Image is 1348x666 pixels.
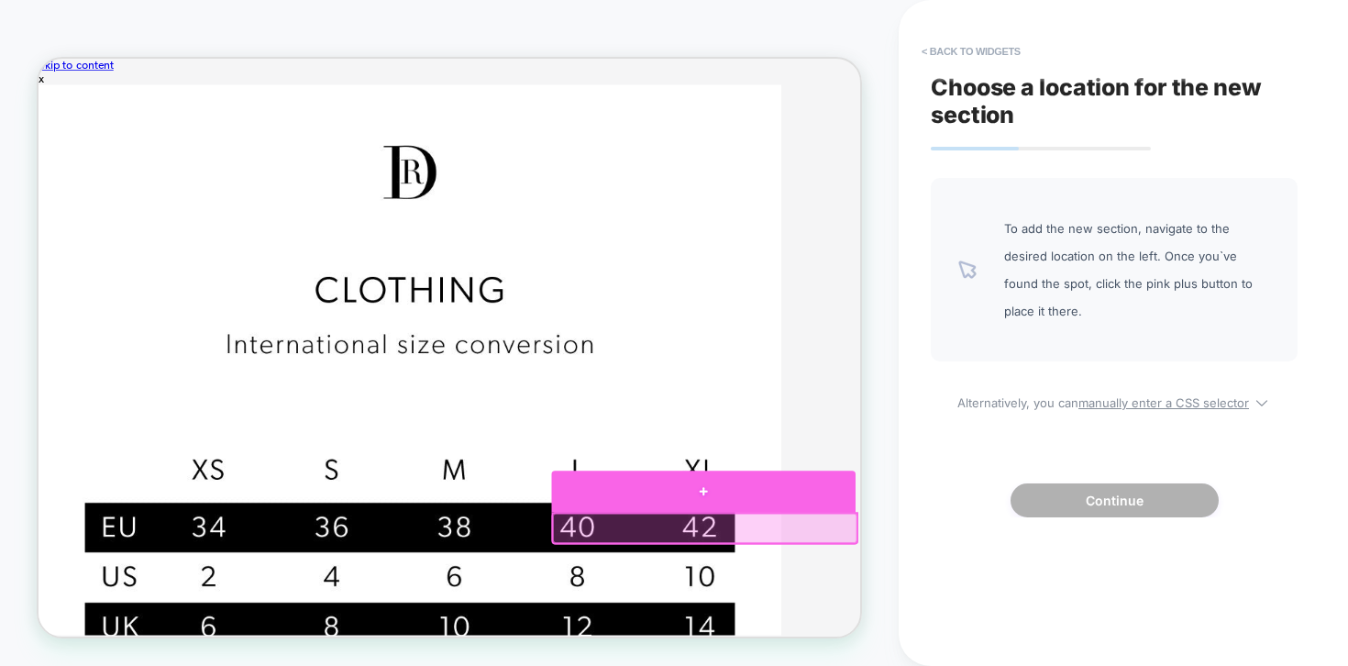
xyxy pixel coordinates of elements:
img: pointer [958,261,977,279]
button: < Back to widgets [912,37,1030,66]
button: Continue [1011,483,1219,517]
span: To add the new section, navigate to the desired location on the left. Once you`ve found the spot,... [1004,215,1270,325]
span: Alternatively, you can [931,389,1298,410]
u: manually enter a CSS selector [1078,395,1249,410]
span: Choose a location for the new section [931,73,1262,128]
